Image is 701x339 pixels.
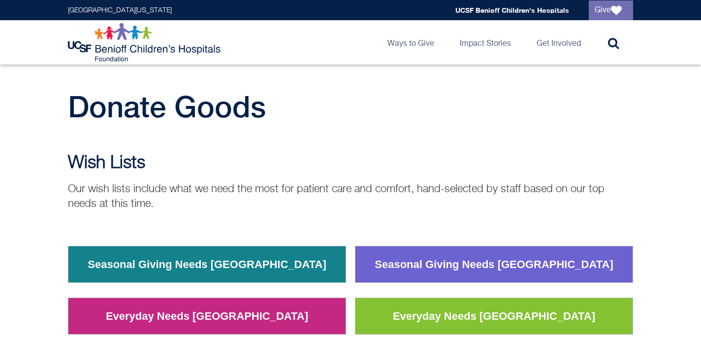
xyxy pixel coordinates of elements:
p: Our wish lists include what we need the most for patient care and comfort, hand-selected by staff... [68,182,633,211]
a: Impact Stories [452,20,519,65]
span: Donate Goods [68,89,266,124]
img: Logo for UCSF Benioff Children's Hospitals Foundation [68,23,223,62]
h2: Wish Lists [68,153,633,173]
a: Everyday Needs [GEOGRAPHIC_DATA] [385,304,603,329]
a: [GEOGRAPHIC_DATA][US_STATE] [68,7,172,14]
a: Seasonal Giving Needs [GEOGRAPHIC_DATA] [80,252,334,277]
a: UCSF Benioff Children's Hospitals [455,6,569,14]
a: Get Involved [529,20,589,65]
a: Everyday Needs [GEOGRAPHIC_DATA] [98,304,316,329]
a: Ways to Give [380,20,442,65]
a: Give [589,0,633,20]
a: Seasonal Giving Needs [GEOGRAPHIC_DATA] [367,252,621,277]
